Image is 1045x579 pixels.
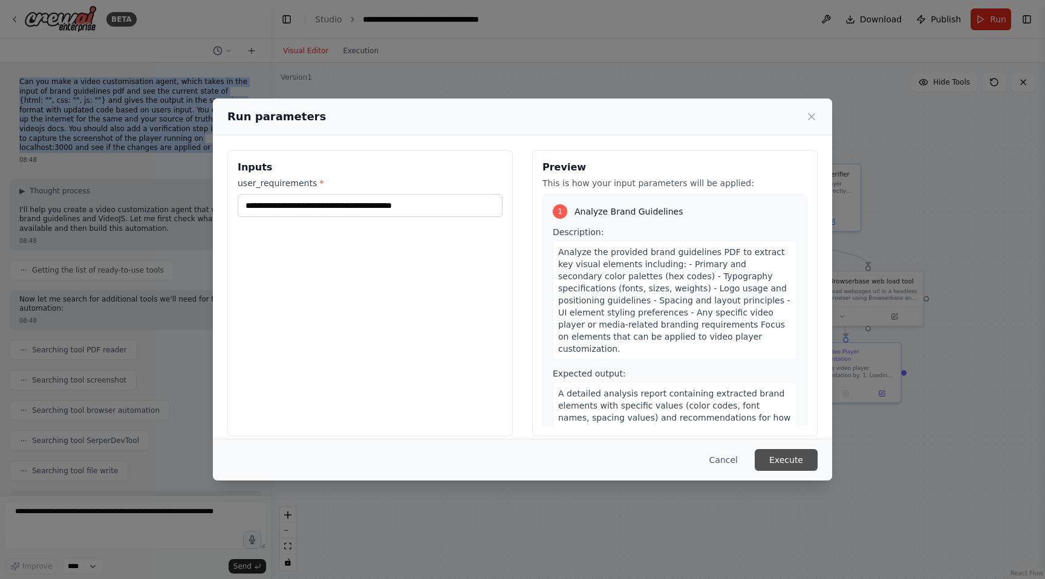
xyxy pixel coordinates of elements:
[755,449,818,471] button: Execute
[700,449,747,471] button: Cancel
[542,160,807,175] h3: Preview
[558,247,790,354] span: Analyze the provided brand guidelines PDF to extract key visual elements including: - Primary and...
[575,205,683,218] span: Analyze Brand Guidelines
[238,160,503,175] h3: Inputs
[542,177,807,189] p: This is how your input parameters will be applied:
[553,204,567,219] div: 1
[553,227,604,237] span: Description:
[227,108,326,125] h2: Run parameters
[558,389,790,435] span: A detailed analysis report containing extracted brand elements with specific values (color codes,...
[238,177,503,189] label: user_requirements
[553,369,626,378] span: Expected output:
